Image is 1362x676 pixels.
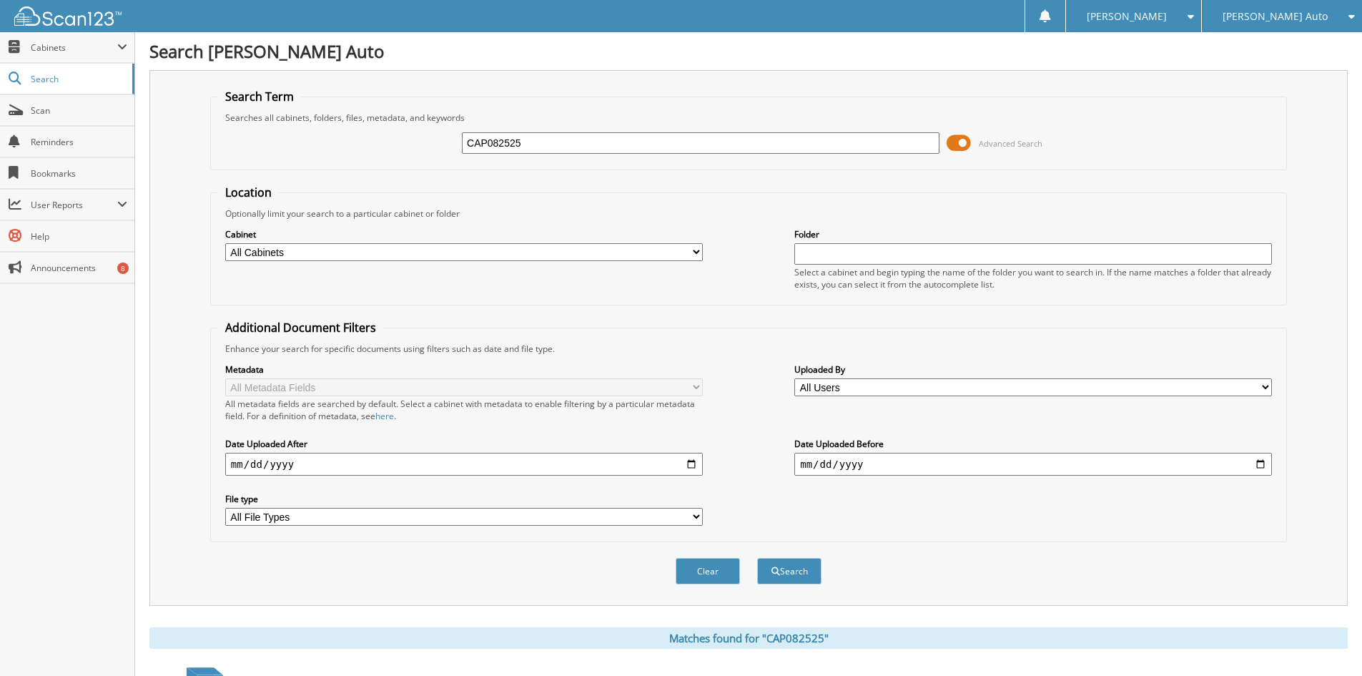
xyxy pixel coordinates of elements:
div: Optionally limit your search to a particular cabinet or folder [218,207,1279,220]
a: here [375,410,394,422]
span: Announcements [31,262,127,274]
legend: Location [218,185,279,200]
span: User Reports [31,199,117,211]
span: Advanced Search [979,138,1042,149]
label: Metadata [225,363,703,376]
div: Select a cabinet and begin typing the name of the folder you want to search in. If the name match... [794,266,1272,290]
label: Uploaded By [794,363,1272,376]
label: Cabinet [225,228,703,240]
label: Date Uploaded After [225,438,703,450]
div: Enhance your search for specific documents using filters such as date and file type. [218,343,1279,355]
span: Cabinets [31,41,117,54]
span: Help [31,230,127,243]
label: Folder [794,228,1272,240]
legend: Additional Document Filters [218,320,383,335]
button: Search [757,558,821,584]
span: Reminders [31,136,127,148]
input: start [225,453,703,476]
button: Clear [676,558,740,584]
legend: Search Term [218,89,301,104]
span: [PERSON_NAME] Auto [1223,12,1328,21]
span: Bookmarks [31,167,127,180]
span: Scan [31,104,127,117]
input: end [794,453,1272,476]
h1: Search [PERSON_NAME] Auto [149,39,1348,63]
span: Search [31,73,125,85]
div: Searches all cabinets, folders, files, metadata, and keywords [218,112,1279,124]
label: File type [225,493,703,505]
div: Matches found for "CAP082525" [149,627,1348,649]
img: scan123-logo-white.svg [14,6,122,26]
div: All metadata fields are searched by default. Select a cabinet with metadata to enable filtering b... [225,398,703,422]
div: 8 [117,263,129,274]
span: [PERSON_NAME] [1087,12,1167,21]
label: Date Uploaded Before [794,438,1272,450]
